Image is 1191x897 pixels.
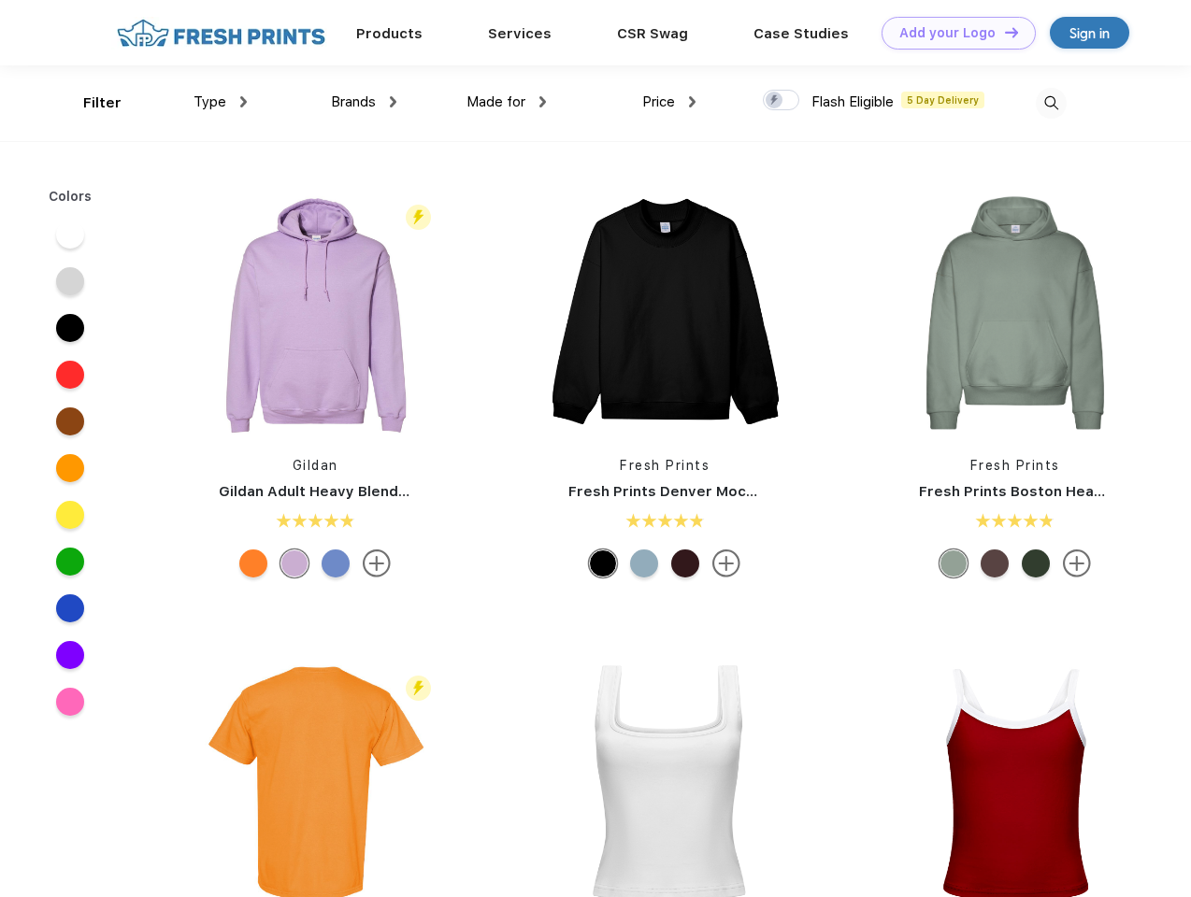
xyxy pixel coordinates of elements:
[293,458,338,473] a: Gildan
[280,549,309,577] div: Orchid
[642,93,675,110] span: Price
[689,96,696,107] img: dropdown.png
[406,205,431,230] img: flash_active_toggle.svg
[589,549,617,577] div: Black
[940,549,968,577] div: Sage Green
[239,549,267,577] div: S Orange
[331,93,376,110] span: Brands
[712,549,740,577] img: more.svg
[111,17,331,50] img: fo%20logo%202.webp
[191,189,439,437] img: func=resize&h=266
[390,96,396,107] img: dropdown.png
[1036,88,1067,119] img: desktop_search.svg
[1050,17,1129,49] a: Sign in
[1022,549,1050,577] div: Forest Green
[219,483,627,500] a: Gildan Adult Heavy Blend 8 Oz. 50/50 Hooded Sweatshirt
[539,96,546,107] img: dropdown.png
[891,189,1140,437] img: func=resize&h=266
[899,25,996,41] div: Add your Logo
[363,549,391,577] img: more.svg
[322,549,350,577] div: Carolina Blue
[671,549,699,577] div: Burgundy
[901,92,984,108] span: 5 Day Delivery
[1069,22,1110,44] div: Sign in
[811,93,894,110] span: Flash Eligible
[466,93,525,110] span: Made for
[540,189,789,437] img: func=resize&h=266
[240,96,247,107] img: dropdown.png
[194,93,226,110] span: Type
[620,458,710,473] a: Fresh Prints
[981,549,1009,577] div: Dark Chocolate
[356,25,423,42] a: Products
[406,676,431,701] img: flash_active_toggle.svg
[83,93,122,114] div: Filter
[630,549,658,577] div: Slate Blue
[568,483,974,500] a: Fresh Prints Denver Mock Neck Heavyweight Sweatshirt
[35,187,107,206] div: Colors
[1063,549,1091,577] img: more.svg
[1005,27,1018,37] img: DT
[970,458,1060,473] a: Fresh Prints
